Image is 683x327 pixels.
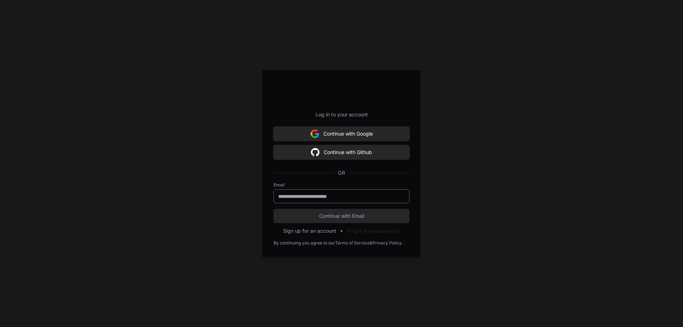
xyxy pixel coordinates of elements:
[311,127,319,141] img: Sign in with google
[370,240,372,246] div: &
[335,240,370,246] a: Terms of Service
[274,127,409,141] button: Continue with Google
[283,227,336,234] button: Sign up for an account
[335,169,348,176] span: OR
[347,227,400,234] button: Forgot your password?
[274,212,409,220] span: Continue with Email
[311,145,319,159] img: Sign in with google
[274,111,409,118] p: Log in to your account
[274,182,409,188] label: Email
[274,240,335,246] div: By continuing you agree to our
[274,145,409,159] button: Continue with Github
[372,240,402,246] a: Privacy Policy.
[274,209,409,223] button: Continue with Email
